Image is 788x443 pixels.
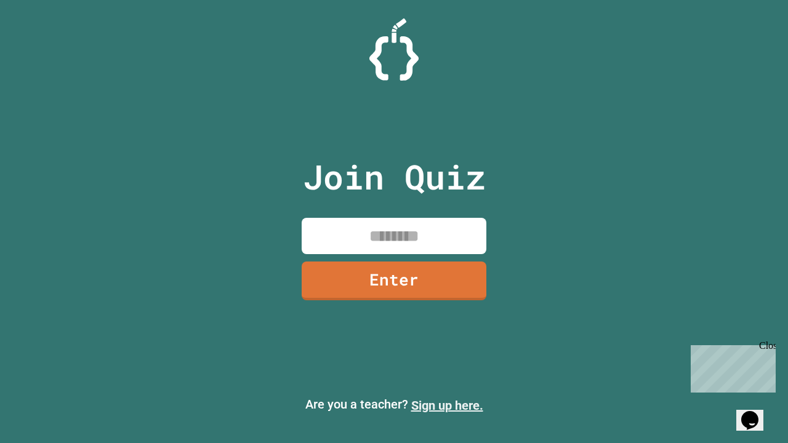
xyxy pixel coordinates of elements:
a: Sign up here. [411,398,483,413]
img: Logo.svg [369,18,419,81]
p: Are you a teacher? [10,395,778,415]
p: Join Quiz [303,151,486,202]
div: Chat with us now!Close [5,5,85,78]
iframe: chat widget [686,340,776,393]
iframe: chat widget [736,394,776,431]
a: Enter [302,261,486,300]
